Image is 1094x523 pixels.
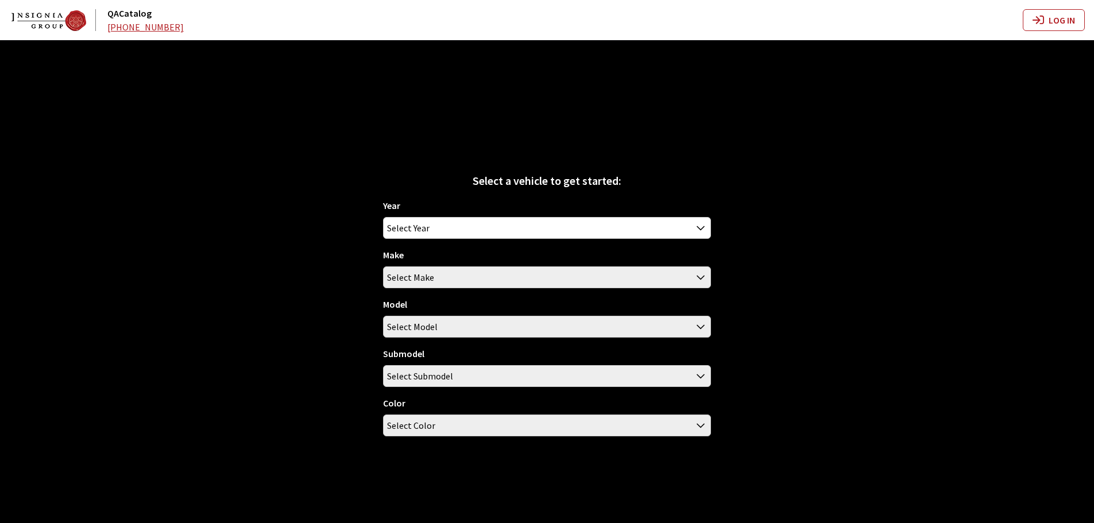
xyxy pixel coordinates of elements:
[384,316,710,337] span: Select Model
[383,365,711,387] span: Select Submodel
[384,267,710,288] span: Select Make
[387,267,434,288] span: Select Make
[383,217,711,239] span: Select Year
[383,316,711,338] span: Select Model
[383,414,711,436] span: Select Color
[387,316,438,337] span: Select Model
[107,21,184,33] a: [PHONE_NUMBER]
[383,248,404,262] label: Make
[387,218,430,238] span: Select Year
[384,415,710,436] span: Select Color
[384,218,710,238] span: Select Year
[383,266,711,288] span: Select Make
[11,9,105,31] a: QACatalog logo
[383,297,407,311] label: Model
[384,366,710,386] span: Select Submodel
[387,415,435,436] span: Select Color
[383,172,711,189] div: Select a vehicle to get started:
[383,347,424,361] label: Submodel
[387,366,453,386] span: Select Submodel
[107,7,152,19] a: QACatalog
[383,396,405,410] label: Color
[11,10,86,31] img: Dashboard
[1023,9,1085,31] button: Log In
[383,199,400,212] label: Year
